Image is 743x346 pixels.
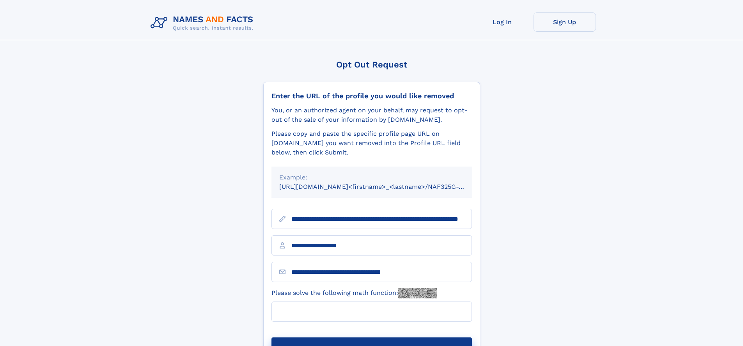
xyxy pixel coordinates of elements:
div: Enter the URL of the profile you would like removed [271,92,472,100]
label: Please solve the following math function: [271,288,437,298]
a: Log In [471,12,534,32]
a: Sign Up [534,12,596,32]
div: Example: [279,173,464,182]
div: Please copy and paste the specific profile page URL on [DOMAIN_NAME] you want removed into the Pr... [271,129,472,157]
div: Opt Out Request [263,60,480,69]
small: [URL][DOMAIN_NAME]<firstname>_<lastname>/NAF325G-xxxxxxxx [279,183,487,190]
img: Logo Names and Facts [147,12,260,34]
div: You, or an authorized agent on your behalf, may request to opt-out of the sale of your informatio... [271,106,472,124]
